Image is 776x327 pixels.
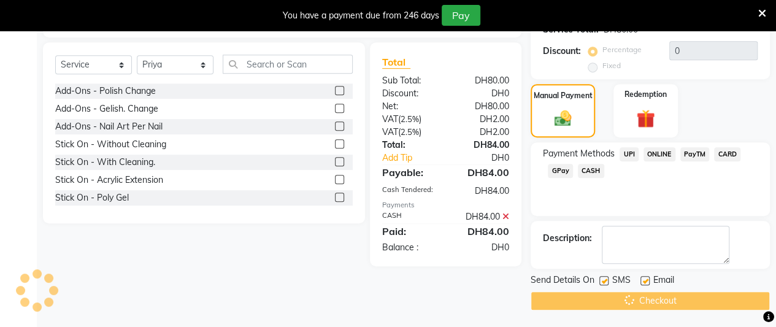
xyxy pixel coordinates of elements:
[55,120,163,133] div: Add-Ons - Nail Art Per Nail
[445,100,518,113] div: DH80.00
[382,56,410,69] span: Total
[548,164,573,178] span: GPay
[543,232,592,245] div: Description:
[445,185,518,198] div: DH84.00
[373,152,458,164] a: Add Tip
[401,114,419,124] span: 2.5%
[373,241,446,254] div: Balance :
[624,89,667,100] label: Redemption
[445,87,518,100] div: DH0
[373,224,446,239] div: Paid:
[55,191,129,204] div: Stick On - Poly Gel
[549,109,577,128] img: _cash.svg
[373,165,446,180] div: Payable:
[55,174,163,187] div: Stick On - Acrylic Extension
[373,87,446,100] div: Discount:
[223,55,353,74] input: Search or Scan
[373,126,446,139] div: ( )
[445,210,518,223] div: DH84.00
[373,74,446,87] div: Sub Total:
[55,156,155,169] div: Stick On - With Cleaning.
[578,164,604,178] span: CASH
[373,100,446,113] div: Net:
[373,210,446,223] div: CASH
[531,274,594,289] span: Send Details On
[643,147,675,161] span: ONLINE
[445,139,518,152] div: DH84.00
[445,74,518,87] div: DH80.00
[373,139,446,152] div: Total:
[373,185,446,198] div: Cash Tendered:
[382,113,398,125] span: VAT
[631,107,661,130] img: _gift.svg
[401,127,419,137] span: 2.5%
[55,102,158,115] div: Add-Ons - Gelish. Change
[445,165,518,180] div: DH84.00
[442,5,480,26] button: Pay
[382,126,398,137] span: VAT
[382,200,509,210] div: Payments
[445,241,518,254] div: DH0
[445,224,518,239] div: DH84.00
[602,44,642,55] label: Percentage
[612,274,631,289] span: SMS
[458,152,518,164] div: DH0
[543,45,581,58] div: Discount:
[620,147,639,161] span: UPI
[445,113,518,126] div: DH2.00
[680,147,710,161] span: PayTM
[445,126,518,139] div: DH2.00
[534,90,593,101] label: Manual Payment
[602,60,621,71] label: Fixed
[653,274,674,289] span: Email
[714,147,740,161] span: CARD
[55,138,166,151] div: Stick On - Without Cleaning
[543,147,615,160] span: Payment Methods
[55,85,156,98] div: Add-Ons - Polish Change
[373,113,446,126] div: ( )
[283,9,439,22] div: You have a payment due from 246 days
